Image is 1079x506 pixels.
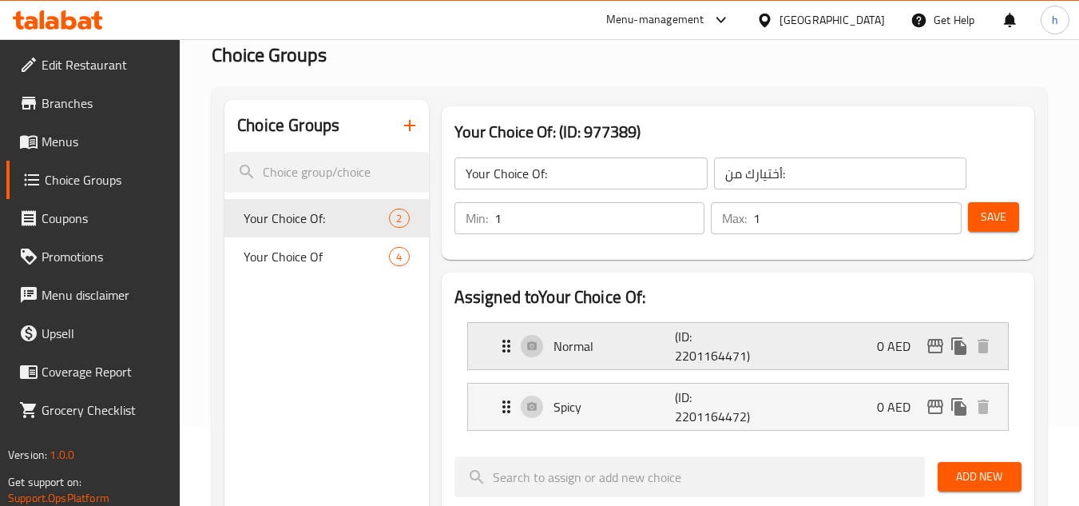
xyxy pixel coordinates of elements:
[971,334,995,358] button: delete
[466,209,488,228] p: Min:
[8,472,81,492] span: Get support on:
[237,114,339,137] h2: Choice Groups
[606,10,704,30] div: Menu-management
[6,46,180,84] a: Edit Restaurant
[42,132,168,151] span: Menus
[42,400,168,420] span: Grocery Checklist
[42,285,168,305] span: Menu disclaimer
[389,247,409,266] div: Choices
[779,11,885,29] div: [GEOGRAPHIC_DATA]
[42,324,168,343] span: Upsell
[212,37,327,73] span: Choice Groups
[968,202,1019,232] button: Save
[877,337,923,356] p: 0 AED
[6,84,180,122] a: Branches
[877,397,923,416] p: 0 AED
[454,119,1021,145] h3: Your Choice Of: (ID: 977389)
[6,391,180,429] a: Grocery Checklist
[6,353,180,391] a: Coverage Report
[6,237,180,276] a: Promotions
[454,285,1021,309] h2: Assigned to Your Choice Of:
[6,122,180,161] a: Menus
[50,444,74,465] span: 1.0.0
[938,462,1021,492] button: Add New
[981,207,1006,227] span: Save
[947,395,971,419] button: duplicate
[42,209,168,228] span: Coupons
[553,397,676,416] p: Spicy
[45,170,168,189] span: Choice Groups
[389,209,409,228] div: Choices
[675,327,756,365] p: (ID: 2201164471)
[8,444,47,465] span: Version:
[42,247,168,266] span: Promotions
[244,209,389,228] span: Your Choice Of:
[224,237,428,276] div: Your Choice Of4
[468,384,1008,430] div: Expand
[244,247,389,266] span: Your Choice Of
[454,456,925,497] input: search
[6,199,180,237] a: Coupons
[950,467,1009,487] span: Add New
[923,334,947,358] button: edit
[224,152,428,193] input: search
[454,377,1021,437] li: Expand
[6,161,180,199] a: Choice Groups
[722,209,747,228] p: Max:
[971,395,995,419] button: delete
[553,337,676,356] p: Normal
[42,55,168,74] span: Edit Restaurant
[6,276,180,314] a: Menu disclaimer
[454,316,1021,377] li: Expand
[675,388,756,426] p: (ID: 2201164472)
[224,199,428,237] div: Your Choice Of:2
[42,94,168,113] span: Branches
[947,334,971,358] button: duplicate
[468,323,1008,369] div: Expand
[6,314,180,353] a: Upsell
[923,395,947,419] button: edit
[42,362,168,381] span: Coverage Report
[390,211,408,226] span: 2
[390,249,408,265] span: 4
[1052,11,1058,29] span: h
